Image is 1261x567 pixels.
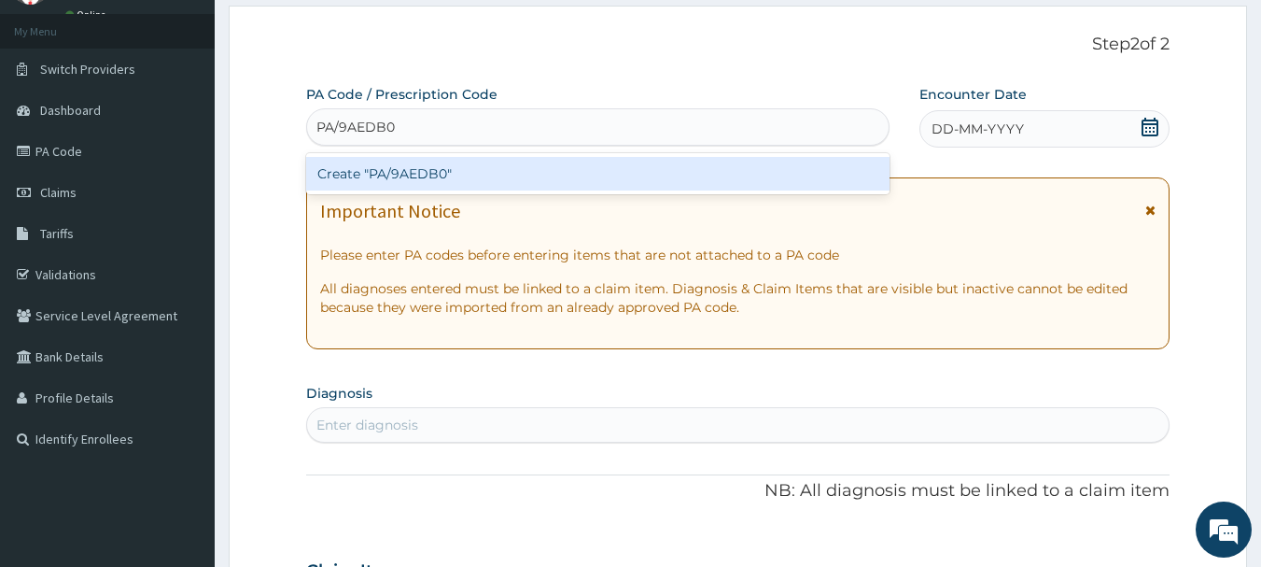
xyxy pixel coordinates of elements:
[306,35,1170,55] p: Step 2 of 2
[108,166,258,355] span: We're online!
[320,201,460,221] h1: Important Notice
[65,8,110,21] a: Online
[306,9,351,54] div: Minimize live chat window
[320,279,1156,317] p: All diagnoses entered must be linked to a claim item. Diagnosis & Claim Items that are visible bu...
[306,479,1170,503] p: NB: All diagnosis must be linked to a claim item
[9,373,356,438] textarea: Type your message and hit 'Enter'
[306,384,372,403] label: Diagnosis
[306,157,890,191] div: Create "PA/9AEDB0"
[919,85,1027,104] label: Encounter Date
[932,120,1024,138] span: DD-MM-YYYY
[40,102,101,119] span: Dashboard
[40,61,135,78] span: Switch Providers
[35,93,76,140] img: d_794563401_company_1708531726252_794563401
[316,416,418,434] div: Enter diagnosis
[40,225,74,242] span: Tariffs
[306,85,497,104] label: PA Code / Prescription Code
[97,105,314,129] div: Chat with us now
[320,246,1156,264] p: Please enter PA codes before entering items that are not attached to a PA code
[40,184,77,201] span: Claims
